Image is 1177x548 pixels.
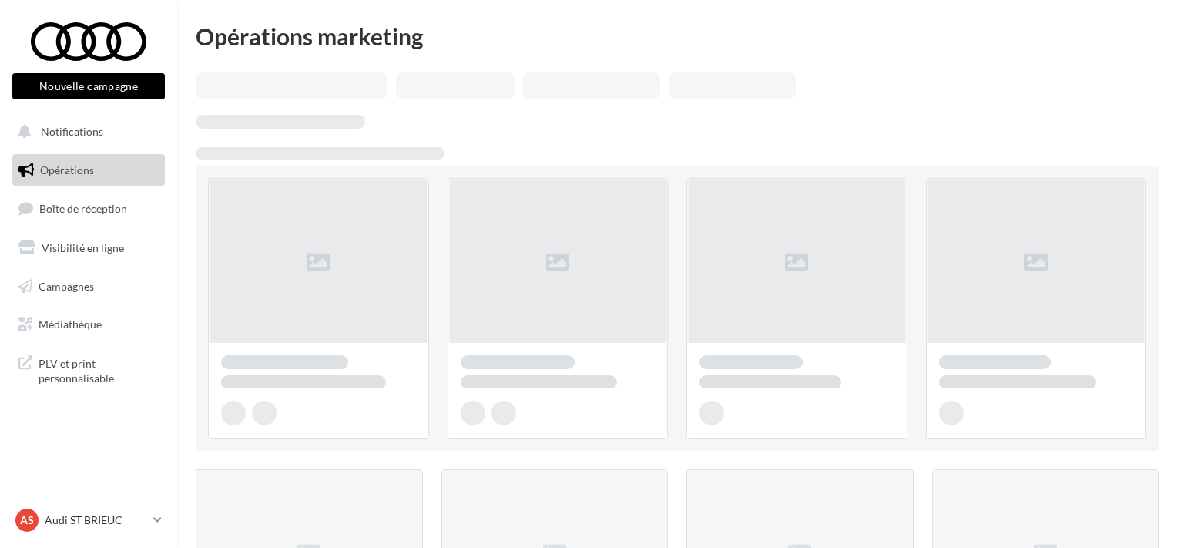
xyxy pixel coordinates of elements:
a: PLV et print personnalisable [9,347,168,392]
div: Opérations marketing [196,25,1159,48]
span: PLV et print personnalisable [39,353,159,386]
button: Nouvelle campagne [12,73,165,99]
a: Boîte de réception [9,192,168,225]
span: Notifications [41,125,103,138]
span: Campagnes [39,279,94,292]
a: Campagnes [9,271,168,303]
span: Opérations [40,163,94,177]
span: Visibilité en ligne [42,241,124,254]
a: AS Audi ST BRIEUC [12,506,165,535]
a: Médiathèque [9,308,168,341]
a: Opérations [9,154,168,187]
span: Boîte de réception [39,202,127,215]
p: Audi ST BRIEUC [45,513,147,528]
span: AS [20,513,34,528]
a: Visibilité en ligne [9,232,168,264]
button: Notifications [9,116,162,148]
span: Médiathèque [39,318,102,331]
